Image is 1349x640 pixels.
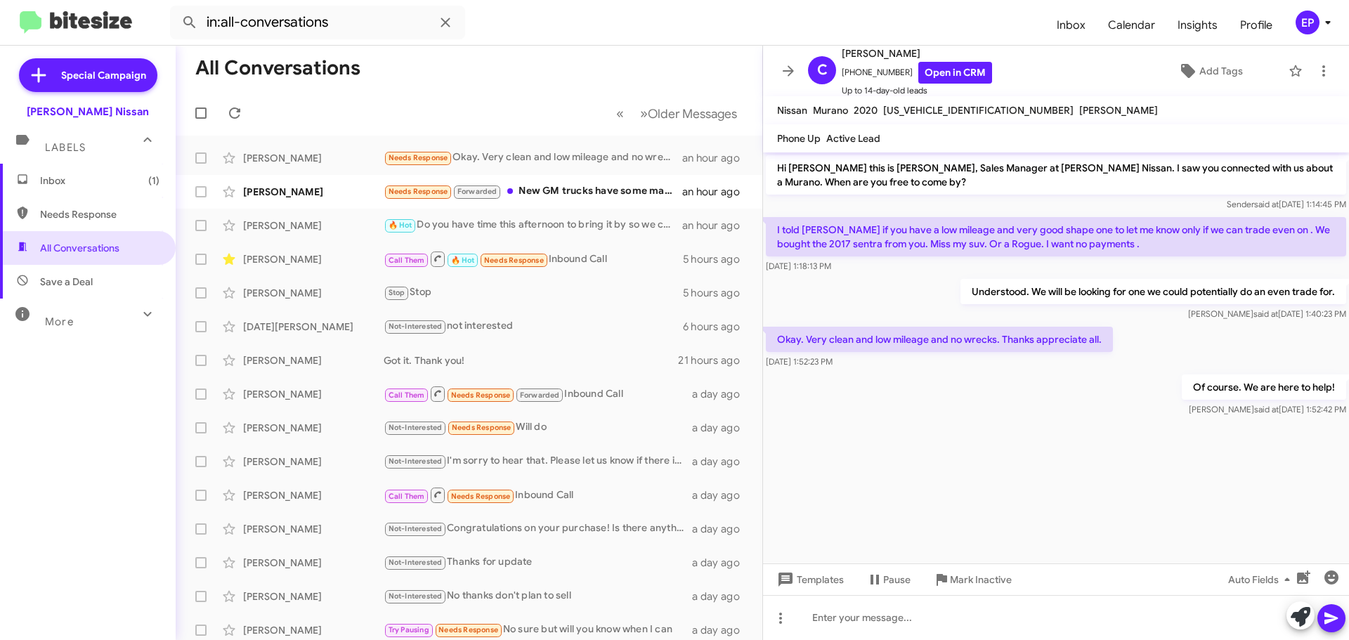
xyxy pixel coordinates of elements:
div: Inbound Call [384,385,692,403]
span: Needs Response [40,207,159,221]
div: EP [1296,11,1319,34]
div: a day ago [692,623,751,637]
div: [PERSON_NAME] [243,353,384,367]
div: a day ago [692,488,751,502]
span: Up to 14-day-old leads [842,84,992,98]
span: Needs Response [452,423,511,432]
p: Of course. We are here to help! [1182,374,1346,400]
div: [PERSON_NAME] [243,387,384,401]
div: Inbound Call [384,250,683,268]
div: 6 hours ago [683,320,751,334]
div: [PERSON_NAME] Nissan [27,105,149,119]
span: Not-Interested [389,322,443,331]
div: a day ago [692,421,751,435]
span: Active Lead [826,132,880,145]
div: [PERSON_NAME] [243,556,384,570]
span: Older Messages [648,106,737,122]
input: Search [170,6,465,39]
a: Insights [1166,5,1229,46]
div: 21 hours ago [678,353,751,367]
p: Understood. We will be looking for one we could potentially do an even trade for. [960,279,1346,304]
div: Stop [384,285,683,301]
span: All Conversations [40,241,119,255]
button: Templates [763,567,855,592]
span: Call Them [389,391,425,400]
div: [DATE][PERSON_NAME] [243,320,384,334]
div: No sure but will you know when I can [384,622,692,638]
div: [PERSON_NAME] [243,218,384,233]
span: [PERSON_NAME] [DATE] 1:52:42 PM [1189,404,1346,414]
div: a day ago [692,522,751,536]
div: [PERSON_NAME] [243,455,384,469]
span: Special Campaign [61,68,146,82]
span: Needs Response [484,256,544,265]
span: Add Tags [1199,58,1243,84]
span: [PERSON_NAME] [DATE] 1:40:23 PM [1188,308,1346,319]
div: a day ago [692,387,751,401]
span: [DATE] 1:18:13 PM [766,261,831,271]
div: Congratulations on your purchase! Is there anything we could have done differently to earn your b... [384,521,692,537]
span: Profile [1229,5,1284,46]
span: [PERSON_NAME] [842,45,992,62]
div: an hour ago [682,218,751,233]
span: Phone Up [777,132,821,145]
div: not interested [384,318,683,334]
a: Open in CRM [918,62,992,84]
div: Thanks for update [384,554,692,570]
button: Previous [608,99,632,128]
div: Inbound Call [384,486,692,504]
span: Auto Fields [1228,567,1296,592]
div: [PERSON_NAME] [243,151,384,165]
span: [PERSON_NAME] [1079,104,1158,117]
span: Try Pausing [389,625,429,634]
div: Okay. Very clean and low mileage and no wrecks. Thanks appreciate all. [384,150,682,166]
span: Mark Inactive [950,567,1012,592]
div: [PERSON_NAME] [243,286,384,300]
span: Labels [45,141,86,154]
span: Inbox [40,174,159,188]
span: More [45,315,74,328]
span: Call Them [389,492,425,501]
div: New GM trucks have some major discounts at the moment, so both you could say, but when every body... [384,183,682,200]
nav: Page navigation example [608,99,745,128]
span: Sender [DATE] 1:14:45 PM [1227,199,1346,209]
span: Needs Response [389,187,448,196]
div: [PERSON_NAME] [243,522,384,536]
div: Will do [384,419,692,436]
h1: All Conversations [195,57,360,79]
span: Save a Deal [40,275,93,289]
p: I told [PERSON_NAME] if you have a low mileage and very good shape one to let me know only if we ... [766,217,1346,256]
p: Okay. Very clean and low mileage and no wrecks. Thanks appreciate all. [766,327,1113,352]
span: Forwarded [454,185,500,199]
span: 🔥 Hot [451,256,475,265]
div: [PERSON_NAME] [243,185,384,199]
div: Do you have time this afternoon to bring it by so we can take a look at it? [384,217,682,233]
div: an hour ago [682,185,751,199]
p: Hi [PERSON_NAME] this is [PERSON_NAME], Sales Manager at [PERSON_NAME] Nissan. I saw you connecte... [766,155,1346,195]
span: said at [1253,308,1278,319]
span: 2020 [854,104,878,117]
div: [PERSON_NAME] [243,252,384,266]
span: » [640,105,648,122]
span: « [616,105,624,122]
button: Add Tags [1138,58,1282,84]
button: Mark Inactive [922,567,1023,592]
span: said at [1254,404,1279,414]
span: Needs Response [438,625,498,634]
div: 5 hours ago [683,252,751,266]
a: Calendar [1097,5,1166,46]
span: Stop [389,288,405,297]
span: Templates [774,567,844,592]
span: Not-Interested [389,524,443,533]
div: a day ago [692,455,751,469]
span: Needs Response [451,391,511,400]
span: [DATE] 1:52:23 PM [766,356,833,367]
div: I'm sorry to hear that. Please let us know if there is anything we can help you with in the future. [384,453,692,469]
span: Needs Response [451,492,511,501]
div: 5 hours ago [683,286,751,300]
span: [US_VEHICLE_IDENTIFICATION_NUMBER] [883,104,1074,117]
span: (1) [148,174,159,188]
span: Not-Interested [389,558,443,567]
span: Pause [883,567,911,592]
